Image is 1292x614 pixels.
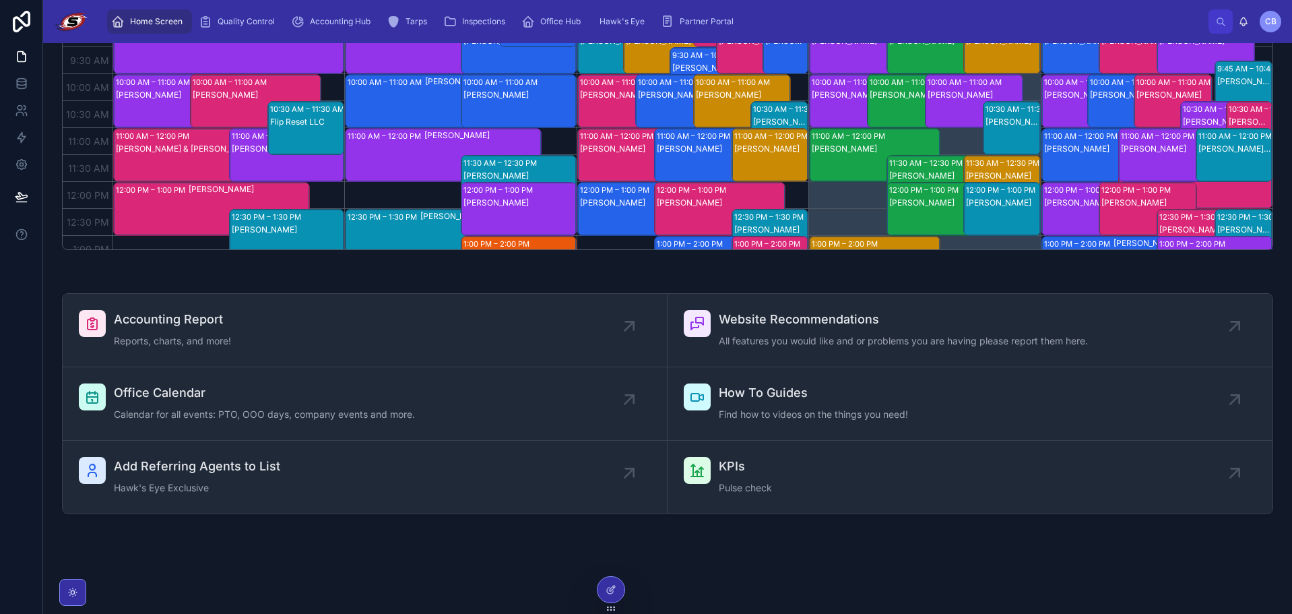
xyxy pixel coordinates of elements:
[887,156,1017,208] div: 11:30 AM – 12:30 PM[PERSON_NAME]
[1119,156,1272,208] div: 11:30 AM – 12:30 PM[PERSON_NAME] & [PERSON_NAME]
[812,237,881,251] div: 1:00 PM – 2:00 PM
[580,183,653,197] div: 12:00 PM – 1:00 PM
[810,237,940,289] div: 1:00 PM – 2:00 PM
[383,9,437,34] a: Tarps
[657,129,734,143] div: 11:00 AM – 12:00 PM
[580,144,707,154] div: [PERSON_NAME]
[1044,90,1119,100] div: [PERSON_NAME]
[195,9,284,34] a: Quality Control
[1159,237,1229,251] div: 1:00 PM – 2:00 PM
[540,16,581,27] span: Office Hub
[346,129,541,181] div: 11:00 AM – 12:00 PM[PERSON_NAME]
[1157,210,1254,262] div: 12:30 PM – 1:30 PM[PERSON_NAME]
[54,11,90,32] img: App logo
[439,9,515,34] a: Inspections
[462,16,505,27] span: Inspections
[461,183,576,235] div: 12:00 PM – 1:00 PM[PERSON_NAME]
[1183,102,1260,116] div: 10:30 AM – 11:30 AM
[964,156,1039,208] div: 11:30 AM – 12:30 PM[PERSON_NAME]
[868,75,965,127] div: 10:00 AM – 11:00 AM[PERSON_NAME]
[1196,129,1272,181] div: 11:00 AM – 12:00 PM[PERSON_NAME] and [PERSON_NAME]
[461,156,576,208] div: 11:30 AM – 12:30 PM[PERSON_NAME]
[810,129,940,181] div: 11:00 AM – 12:00 PM[PERSON_NAME]
[966,183,1039,197] div: 12:00 PM – 1:00 PM
[655,183,785,235] div: 12:00 PM – 1:00 PM[PERSON_NAME]
[346,75,541,127] div: 10:00 AM – 11:00 AM[PERSON_NAME]
[100,7,1208,36] div: scrollable content
[1215,210,1272,262] div: 12:30 PM – 1:30 PM[PERSON_NAME]
[983,102,1040,154] div: 10:30 AM – 11:30 AM[PERSON_NAME]
[1217,224,1271,235] div: [PERSON_NAME]
[578,75,675,127] div: 10:00 AM – 11:00 AM[PERSON_NAME]
[887,21,1017,73] div: [PERSON_NAME]
[107,9,192,34] a: Home Screen
[578,183,708,235] div: 12:00 PM – 1:00 PM[PERSON_NAME]
[638,90,732,100] div: [PERSON_NAME]
[928,90,1022,100] div: [PERSON_NAME]
[1044,197,1138,208] div: [PERSON_NAME]
[63,109,112,120] span: 10:30 AM
[657,183,730,197] div: 12:00 PM – 1:00 PM
[406,16,427,27] span: Tarps
[763,21,808,73] div: [PERSON_NAME]
[719,383,908,402] span: How To Guides
[926,75,1023,127] div: 10:00 AM – 11:00 AM[PERSON_NAME]
[114,183,309,235] div: 12:00 PM – 1:00 PM[PERSON_NAME]
[193,90,320,100] div: [PERSON_NAME]
[463,197,575,208] div: [PERSON_NAME]
[232,210,304,224] div: 12:30 PM – 1:30 PM
[1090,90,1165,100] div: [PERSON_NAME]
[734,129,811,143] div: 11:00 AM – 12:00 PM
[1044,183,1117,197] div: 12:00 PM – 1:00 PM
[116,144,309,154] div: [PERSON_NAME] & [PERSON_NAME]
[463,156,540,170] div: 11:30 AM – 12:30 PM
[268,102,344,154] div: 10:30 AM – 11:30 AMFlip Reset LLC
[114,129,309,181] div: 11:00 AM – 12:00 PM[PERSON_NAME] & [PERSON_NAME]
[116,129,193,143] div: 11:00 AM – 12:00 PM
[461,21,576,73] div: [PERSON_NAME]
[114,75,244,127] div: 10:00 AM – 11:00 AM[PERSON_NAME]
[812,75,889,89] div: 10:00 AM – 11:00 AM
[461,237,576,289] div: 1:00 PM – 2:00 PM
[680,16,734,27] span: Partner Portal
[668,367,1272,441] a: How To GuidesFind how to videos on the things you need!
[1198,144,1271,154] div: [PERSON_NAME] and [PERSON_NAME]
[668,294,1272,367] a: Website RecommendationsAll features you would like and or problems you are having please report t...
[69,243,112,255] span: 1:00 PM
[346,210,541,262] div: 12:30 PM – 1:30 PM[PERSON_NAME]
[1042,237,1237,289] div: 1:00 PM – 2:00 PM[PERSON_NAME]
[870,90,964,100] div: [PERSON_NAME]
[346,21,541,73] div: 9:00 AM – 10:00 AM: Katie White
[63,82,112,93] span: 10:00 AM
[1044,129,1121,143] div: 11:00 AM – 12:00 PM
[1229,117,1271,127] div: [PERSON_NAME] & [PERSON_NAME]
[966,171,1039,181] div: [PERSON_NAME]
[63,367,668,441] a: Office CalendarCalendar for all events: PTO, OOO days, company events and more.
[694,75,791,127] div: 10:00 AM – 11:00 AM[PERSON_NAME]
[672,49,748,62] div: 9:30 AM – 10:30 AM
[580,75,657,89] div: 10:00 AM – 11:00 AM
[232,144,344,154] div: [PERSON_NAME] & [PERSON_NAME]
[425,76,540,87] div: [PERSON_NAME]
[463,75,541,89] div: 10:00 AM – 11:00 AM
[348,75,425,89] div: 10:00 AM – 11:00 AM
[1157,237,1272,289] div: 1:00 PM – 2:00 PM
[966,197,1039,208] div: [PERSON_NAME]
[287,9,380,34] a: Accounting Hub
[270,117,343,127] div: Flip Reset LLC
[1090,75,1167,89] div: 10:00 AM – 11:00 AM
[1119,129,1249,181] div: 11:00 AM – 12:00 PM[PERSON_NAME]
[810,21,940,73] div: [PERSON_NAME]
[668,441,1272,514] a: KPIsPulse check
[964,183,1039,235] div: 12:00 PM – 1:00 PM[PERSON_NAME]
[1183,117,1258,127] div: [PERSON_NAME]
[719,408,908,421] span: Find how to videos on the things you need!
[1044,237,1113,251] div: 1:00 PM – 2:00 PM
[63,189,112,201] span: 12:00 PM
[130,16,183,27] span: Home Screen
[270,102,348,116] div: 10:30 AM – 11:30 AM
[1042,129,1172,181] div: 11:00 AM – 12:00 PM[PERSON_NAME]
[189,184,309,195] div: [PERSON_NAME]
[1121,129,1198,143] div: 11:00 AM – 12:00 PM
[230,129,344,181] div: 11:00 AM – 12:00 PM[PERSON_NAME] & [PERSON_NAME]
